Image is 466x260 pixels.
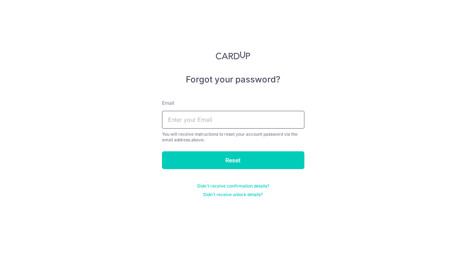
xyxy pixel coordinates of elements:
a: Didn't receive confirmation details? [197,183,269,189]
a: Didn't receive unlock details? [203,192,263,197]
input: Reset [162,151,304,169]
div: You will receive instructions to reset your account password via the email address above. [162,131,304,143]
h5: Forgot your password? [162,74,304,85]
img: CardUp Logo [216,51,251,60]
label: Email [162,99,174,107]
input: Enter your Email [162,111,304,129]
